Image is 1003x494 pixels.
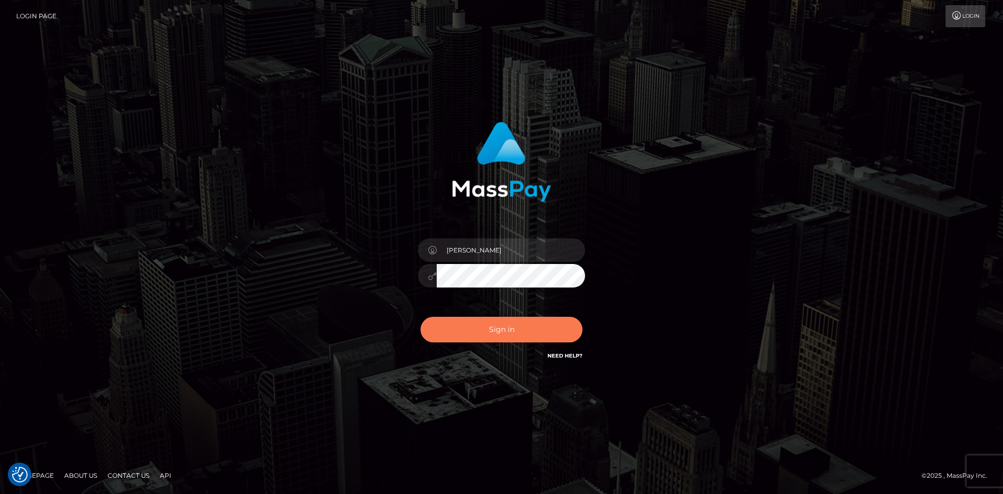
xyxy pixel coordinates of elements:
[16,5,56,27] a: Login Page
[12,467,28,482] button: Consent Preferences
[421,317,582,342] button: Sign in
[437,238,585,262] input: Username...
[103,467,154,484] a: Contact Us
[452,122,551,202] img: MassPay Login
[946,5,985,27] a: Login
[156,467,176,484] a: API
[60,467,101,484] a: About Us
[922,470,995,481] div: © 2025 , MassPay Inc.
[12,467,28,482] img: Revisit consent button
[547,352,582,359] a: Need Help?
[11,467,58,484] a: Homepage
